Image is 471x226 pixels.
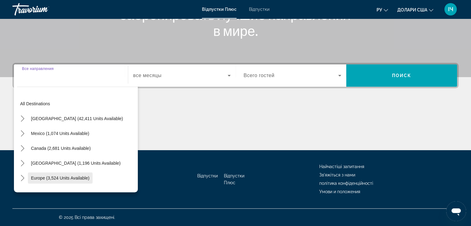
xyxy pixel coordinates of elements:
div: Віджет пошуку [14,64,457,87]
button: Змінити валюту [397,5,433,14]
span: Mexico (1,074 units available) [31,131,89,136]
font: ІЧ [448,6,453,12]
font: ру [377,7,382,12]
font: Долари США [397,7,427,12]
span: [GEOGRAPHIC_DATA] (42,411 units available) [31,116,123,121]
button: Toggle Canada (2,681 units available) submenu [17,143,28,154]
span: Всего гостей [244,73,275,78]
a: Відпустки [197,173,218,178]
span: [GEOGRAPHIC_DATA] (1,196 units available) [31,161,120,166]
button: Меню користувача [443,3,459,16]
span: Canada (2,681 units available) [31,146,91,151]
a: Відпустки Плюс [224,173,244,185]
a: Відпустки Плюс [202,7,237,12]
button: Select destination: Europe (3,524 units available) [28,172,93,184]
span: Europe (3,524 units available) [31,176,89,180]
button: Select destination: Mexico (1,074 units available) [28,128,92,139]
iframe: Кнопка для запуску вікна повідомлення [446,201,466,221]
div: Destination options [14,84,138,192]
a: Найчастіші запитання [319,164,364,169]
span: Все направления [22,67,54,71]
font: © 2025 Всі права захищені. [59,215,115,220]
button: Toggle Australia (253 units available) submenu [17,188,28,198]
button: Toggle Caribbean & Atlantic Islands (1,196 units available) submenu [17,158,28,169]
button: Select destination: Caribbean & Atlantic Islands (1,196 units available) [28,158,124,169]
button: Select destination: Australia (253 units available) [28,187,92,198]
button: Select destination: All destinations [17,98,138,109]
button: Select destination: United States (42,411 units available) [28,113,126,124]
a: Зв'яжіться з нами [319,172,355,177]
input: Виберіть пункт призначення [22,72,120,80]
button: Пошук [346,64,457,87]
a: Відпустки [249,7,269,12]
button: Toggle Mexico (1,074 units available) submenu [17,128,28,139]
a: Траворіум [12,1,74,17]
button: Select destination: Canada (2,681 units available) [28,143,94,154]
button: Змінити мову [377,5,388,14]
a: політика конфіденційності [319,181,373,186]
span: Поиск [392,73,412,78]
button: Toggle United States (42,411 units available) submenu [17,113,28,124]
button: Toggle Europe (3,524 units available) submenu [17,173,28,184]
span: All destinations [20,101,50,106]
a: Умови и положения [319,189,360,194]
span: все месяцы [133,73,162,78]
